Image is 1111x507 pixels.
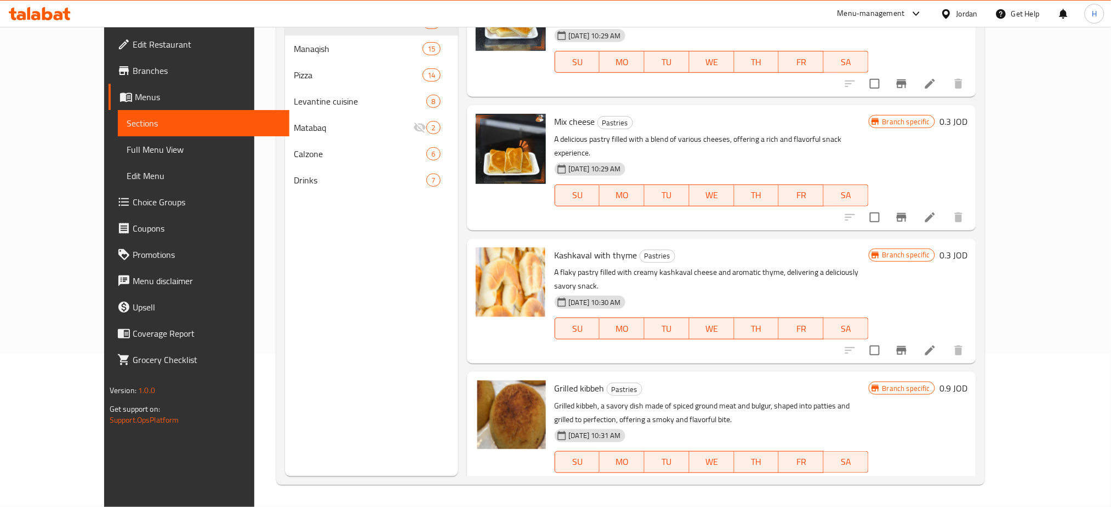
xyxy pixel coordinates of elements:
span: Mix cheese [555,113,595,130]
span: Version: [110,383,136,397]
a: Edit menu item [924,77,937,90]
span: SU [560,187,596,203]
span: WE [694,454,730,470]
div: Manaqish15 [285,36,458,62]
span: Branch specific [878,250,935,260]
button: delete [945,337,972,364]
button: SU [555,185,600,206]
button: SA [824,451,869,473]
span: SU [560,454,596,470]
button: delete [945,71,972,97]
span: Select to update [863,339,886,362]
span: Full Menu View [127,143,281,156]
span: FR [783,187,819,203]
div: Pastries [607,383,642,396]
span: FR [783,54,819,70]
div: Levantine cuisine8 [285,88,458,114]
span: Drinks [294,174,426,187]
div: Matabaq2 [285,114,458,141]
div: Pizza [294,68,423,82]
div: Calzone6 [285,141,458,167]
div: Pastries [597,116,633,129]
div: Pastries [640,250,675,263]
div: items [426,121,440,134]
button: MO [600,51,645,73]
button: SA [824,51,869,73]
span: H [1092,8,1097,20]
span: 1.0.0 [138,383,155,397]
button: SA [824,185,869,206]
span: 6 [427,149,440,159]
span: 2 [427,123,440,133]
span: Coupons [133,222,281,235]
a: Edit Restaurant [109,31,290,57]
a: Choice Groups [109,189,290,215]
span: Choice Groups [133,195,281,209]
span: WE [694,54,730,70]
button: WE [690,185,734,206]
a: Sections [118,110,290,136]
button: Branch-specific-item [888,337,915,364]
button: TH [734,185,779,206]
a: Support.OpsPlatform [110,413,179,427]
span: TH [739,54,775,70]
span: Sections [127,117,281,130]
a: Edit menu item [924,344,937,357]
span: MO [604,187,640,203]
div: items [426,95,440,108]
button: TH [734,451,779,473]
a: Promotions [109,241,290,268]
span: MO [604,321,640,337]
button: WE [690,451,734,473]
a: Edit menu item [924,211,937,224]
button: WE [690,51,734,73]
span: TU [649,454,685,470]
button: MO [600,185,645,206]
span: TU [649,187,685,203]
button: SA [824,318,869,339]
div: Manaqish [294,42,423,55]
div: items [423,68,440,82]
span: SA [828,187,864,203]
div: Calzone [294,147,426,160]
span: Edit Restaurant [133,38,281,51]
span: TH [739,321,775,337]
span: Menu disclaimer [133,274,281,287]
a: Coverage Report [109,320,290,347]
span: Levantine cuisine [294,95,426,108]
a: Upsell [109,294,290,320]
span: [DATE] 10:31 AM [565,430,625,441]
a: Coupons [109,215,290,241]
span: TH [739,187,775,203]
span: Select to update [863,206,886,229]
span: WE [694,321,730,337]
span: SU [560,321,596,337]
span: 7 [427,175,440,186]
button: SU [555,451,600,473]
span: SU [560,54,596,70]
span: SA [828,321,864,337]
a: Menus [109,84,290,110]
span: Select to update [863,72,886,95]
span: MO [604,54,640,70]
div: Menu-management [837,7,905,20]
span: WE [694,187,730,203]
a: Full Menu View [118,136,290,163]
span: FR [783,454,819,470]
span: 15 [423,44,440,54]
button: TH [734,51,779,73]
span: Edit Menu [127,169,281,182]
a: Menu disclaimer [109,268,290,294]
span: SA [828,54,864,70]
span: Upsell [133,301,281,314]
button: SU [555,51,600,73]
button: Branch-specific-item [888,71,915,97]
button: FR [779,185,824,206]
h6: 0.9 JOD [939,381,967,396]
button: TU [645,318,690,339]
a: Edit Menu [118,163,290,189]
a: Branches [109,57,290,84]
h6: 0.3 JOD [939,247,967,263]
button: delete [945,204,972,231]
p: A delicious pastry filled with a blend of various cheeses, offering a rich and flavorful snack ex... [555,132,869,160]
